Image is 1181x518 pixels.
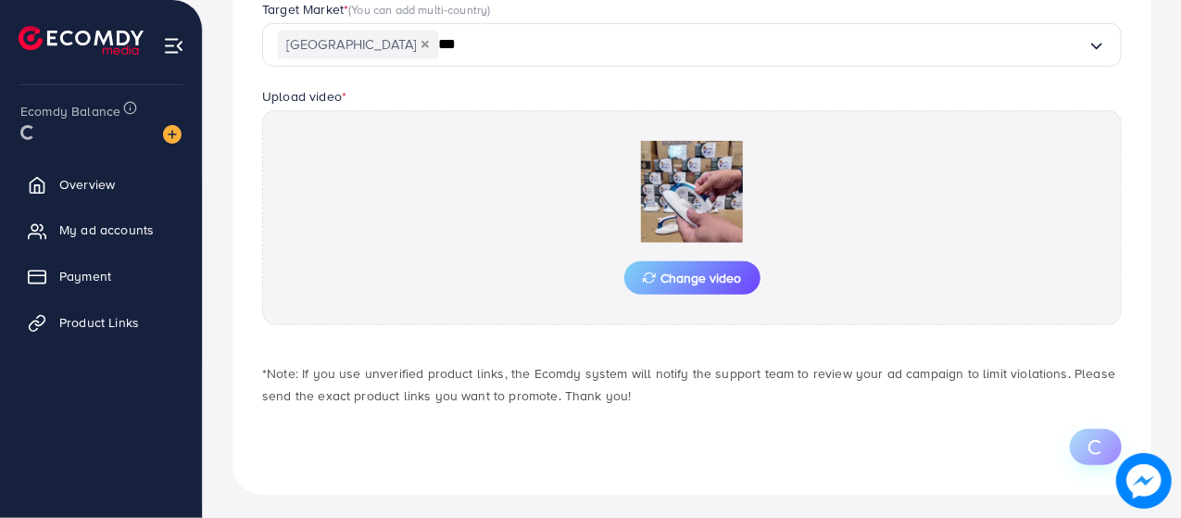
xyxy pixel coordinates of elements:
[163,35,184,57] img: menu
[59,175,115,194] span: Overview
[438,31,1087,59] input: Search for option
[59,267,111,285] span: Payment
[262,362,1122,407] p: *Note: If you use unverified product links, the Ecomdy system will notify the support team to rev...
[14,304,188,341] a: Product Links
[624,261,760,295] button: Change video
[348,1,490,18] span: (You can add multi-country)
[59,313,139,332] span: Product Links
[262,87,346,106] label: Upload video
[19,26,144,55] img: logo
[14,166,188,203] a: Overview
[643,272,742,284] span: Change video
[278,31,438,59] span: [GEOGRAPHIC_DATA]
[262,23,1122,67] div: Search for option
[14,258,188,295] a: Payment
[59,221,154,239] span: My ad accounts
[14,211,188,248] a: My ad accounts
[421,40,430,49] button: Deselect Pakistan
[20,102,120,120] span: Ecomdy Balance
[599,141,785,243] img: Preview Image
[163,125,182,144] img: image
[1116,453,1172,509] img: image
